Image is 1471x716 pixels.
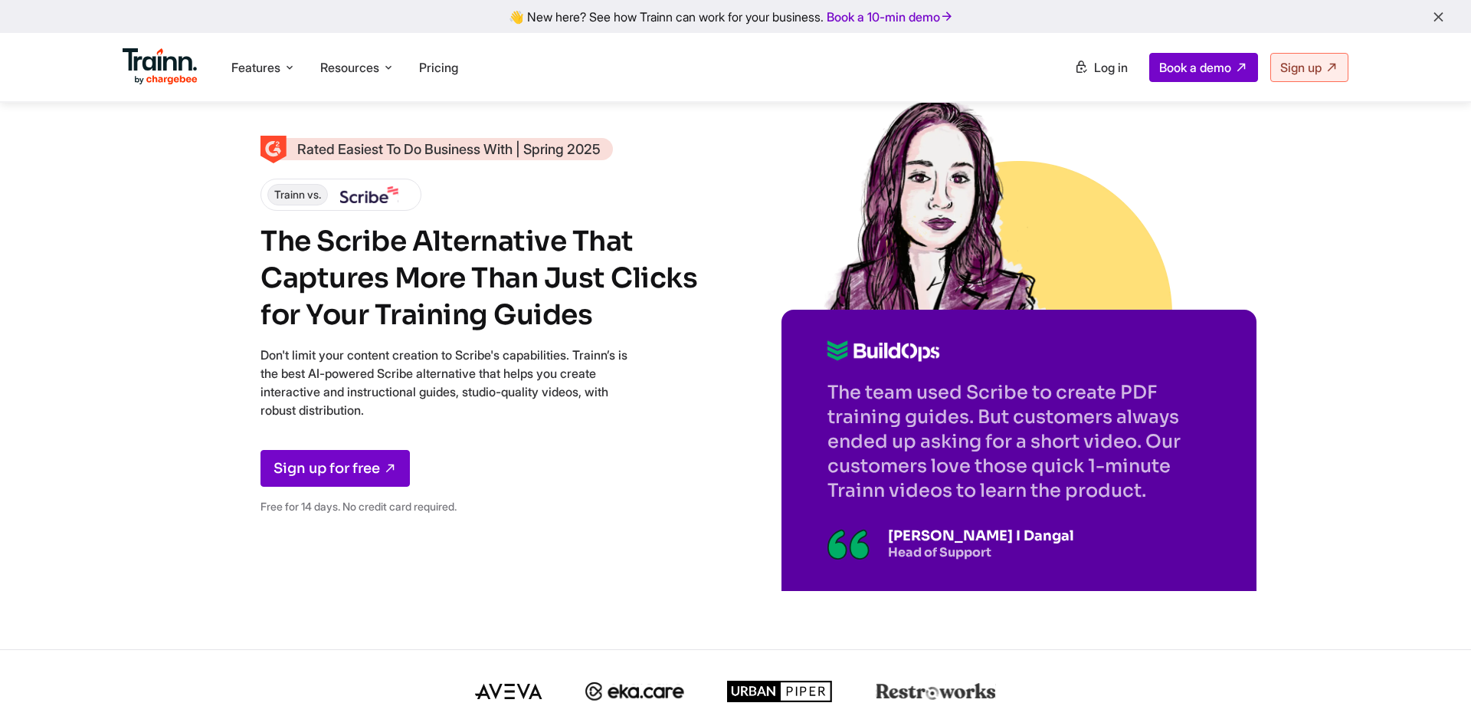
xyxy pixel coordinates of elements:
[876,683,996,700] img: restroworks logo
[1159,60,1231,75] span: Book a demo
[340,186,398,203] img: Scribe logo
[827,380,1211,503] p: The team used Scribe to create PDF training guides. But customers always ended up asking for a sh...
[123,48,198,85] img: Trainn Logo
[1065,54,1137,81] a: Log in
[260,450,410,487] a: Sign up for free
[585,682,685,701] img: ekacare logo
[260,498,628,516] p: Free for 14 days. No credit card required.
[475,684,542,699] img: aveva logo
[231,59,280,76] span: Features
[824,92,1046,314] img: Sketch of Sabina Rana from Buildops | Scribe Alternative
[888,527,1074,544] p: [PERSON_NAME] I Dangal
[260,223,705,333] h1: The Scribe Alternative That Captures More Than Just Clicks for Your Training Guides
[1094,60,1128,75] span: Log in
[827,529,870,560] img: Illustration of a quotation mark
[727,681,833,702] img: urbanpiper logo
[320,59,379,76] span: Resources
[1270,53,1348,82] a: Sign up
[888,544,1074,560] p: Head of Support
[260,346,628,419] p: Don't limit your content creation to Scribe's capabilities. Trainn’s is the best AI-powered Scrib...
[824,6,957,28] a: Book a 10-min demo
[419,60,458,75] a: Pricing
[267,184,328,205] span: Trainn vs.
[1280,60,1322,75] span: Sign up
[260,136,287,163] img: Skilljar Alternative - Trainn | High Performer - Customer Education Category
[1149,53,1258,82] a: Book a demo
[9,9,1462,24] div: 👋 New here? See how Trainn can work for your business.
[827,340,940,362] img: Buildops logo
[260,138,613,160] a: Rated Easiest To Do Business With | Spring 2025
